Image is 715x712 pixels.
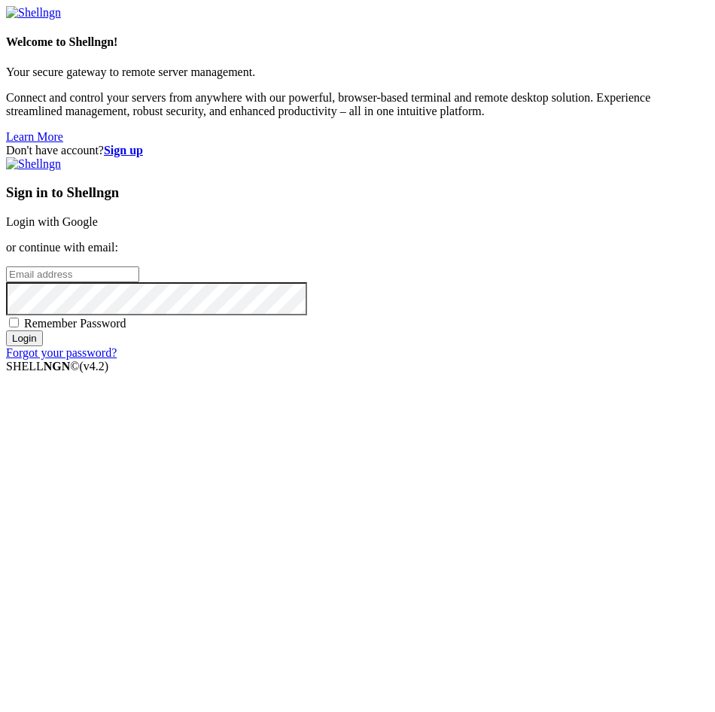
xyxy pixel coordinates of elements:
[9,318,19,327] input: Remember Password
[6,144,709,157] div: Don't have account?
[80,360,109,373] span: 4.2.0
[6,215,98,228] a: Login with Google
[6,241,709,254] p: or continue with email:
[6,330,43,346] input: Login
[6,35,709,49] h4: Welcome to Shellngn!
[6,65,709,79] p: Your secure gateway to remote server management.
[6,360,108,373] span: SHELL ©
[104,144,143,157] a: Sign up
[24,317,126,330] span: Remember Password
[44,360,71,373] b: NGN
[6,266,139,282] input: Email address
[6,6,61,20] img: Shellngn
[6,157,61,171] img: Shellngn
[6,184,709,201] h3: Sign in to Shellngn
[6,91,709,118] p: Connect and control your servers from anywhere with our powerful, browser-based terminal and remo...
[6,130,63,143] a: Learn More
[6,346,117,359] a: Forgot your password?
